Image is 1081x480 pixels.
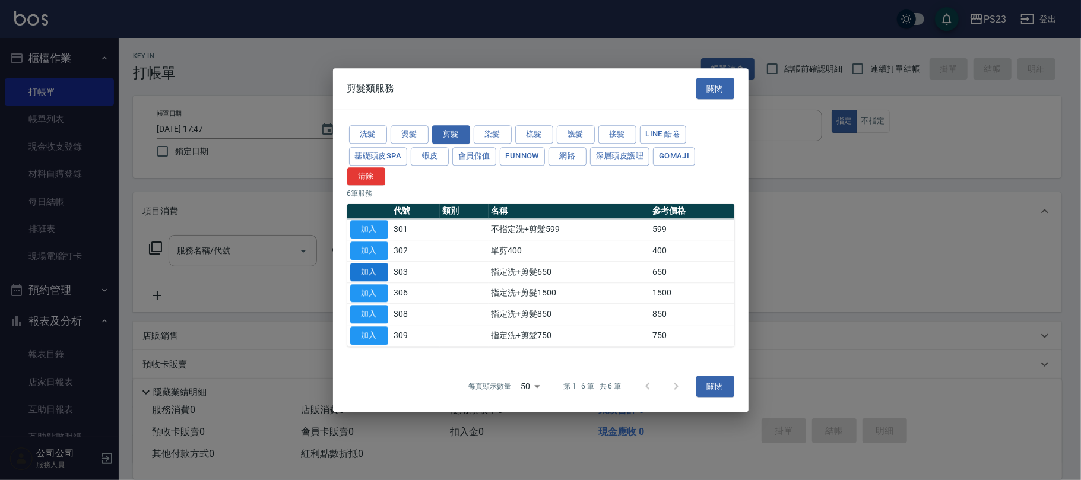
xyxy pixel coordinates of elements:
td: 850 [649,304,734,325]
td: 650 [649,262,734,283]
button: 基礎頭皮SPA [349,147,408,166]
td: 303 [391,262,440,283]
th: 類別 [440,204,489,220]
button: 深層頭皮護理 [590,147,649,166]
th: 代號 [391,204,440,220]
td: 301 [391,219,440,240]
button: 加入 [350,306,388,324]
button: 染髮 [474,125,512,144]
td: 308 [391,304,440,325]
td: 指定洗+剪髮650 [489,262,650,283]
button: 關閉 [696,78,734,100]
td: 400 [649,240,734,262]
button: 蝦皮 [411,147,449,166]
button: 梳髮 [515,125,553,144]
button: 護髮 [557,125,595,144]
button: 洗髮 [349,125,387,144]
button: FUNNOW [500,147,545,166]
button: 網路 [549,147,587,166]
td: 單剪400 [489,240,650,262]
div: 50 [516,370,544,402]
button: 剪髮 [432,125,470,144]
button: 加入 [350,263,388,281]
button: 接髮 [598,125,636,144]
td: 不指定洗+剪髮599 [489,219,650,240]
button: 加入 [350,284,388,303]
button: 加入 [350,326,388,345]
td: 指定洗+剪髮850 [489,304,650,325]
th: 參考價格 [649,204,734,220]
td: 指定洗+剪髮750 [489,325,650,347]
button: 清除 [347,167,385,186]
button: 加入 [350,221,388,239]
td: 302 [391,240,440,262]
button: LINE 酷卷 [640,125,687,144]
button: Gomaji [653,147,695,166]
td: 599 [649,219,734,240]
button: 燙髮 [391,125,429,144]
th: 名稱 [489,204,650,220]
span: 剪髮類服務 [347,82,395,94]
td: 309 [391,325,440,347]
td: 306 [391,282,440,304]
button: 關閉 [696,376,734,398]
button: 會員儲值 [452,147,496,166]
p: 第 1–6 筆 共 6 筆 [563,381,621,392]
p: 每頁顯示數量 [468,381,511,392]
td: 指定洗+剪髮1500 [489,282,650,304]
td: 750 [649,325,734,347]
td: 1500 [649,282,734,304]
p: 6 筆服務 [347,189,734,199]
button: 加入 [350,241,388,260]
